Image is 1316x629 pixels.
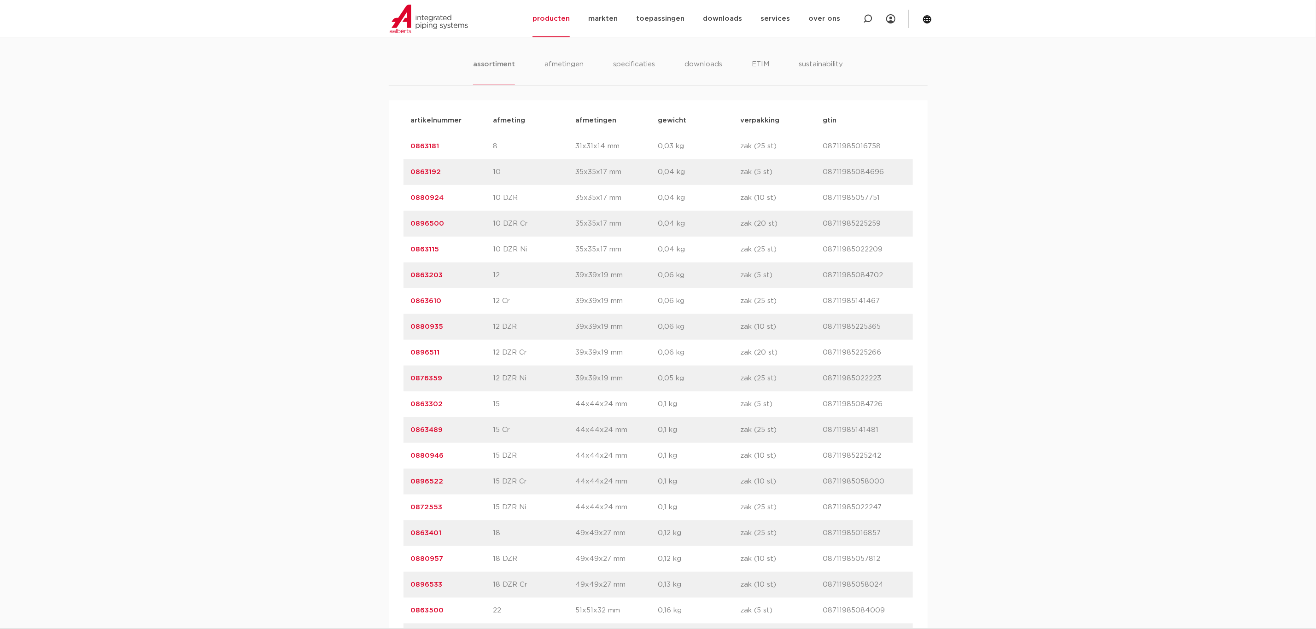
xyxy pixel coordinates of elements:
p: zak (25 st) [741,425,823,436]
p: 08711985057812 [823,553,906,565]
p: zak (10 st) [741,579,823,590]
p: 44x44x24 mm [576,399,658,410]
p: 0,03 kg [658,141,741,152]
li: downloads [684,59,722,85]
a: 0863115 [411,246,439,253]
a: 0863181 [411,143,439,150]
a: 0896500 [411,220,445,227]
p: 12 Cr [493,296,576,307]
p: 0,04 kg [658,192,741,204]
a: 0863192 [411,169,441,175]
p: afmeting [493,115,576,126]
a: 0896533 [411,581,443,588]
p: 31x31x14 mm [576,141,658,152]
p: 08711985225242 [823,450,906,461]
a: 0863610 [411,297,442,304]
p: 10 [493,167,576,178]
p: 0,1 kg [658,399,741,410]
p: 08711985057751 [823,192,906,204]
a: 0880935 [411,323,444,330]
p: 15 [493,399,576,410]
p: zak (10 st) [741,192,823,204]
p: 08711985058000 [823,476,906,487]
a: 0876359 [411,375,443,382]
p: 0,12 kg [658,553,741,565]
p: 0,1 kg [658,476,741,487]
p: 15 DZR Cr [493,476,576,487]
p: 12 [493,270,576,281]
p: gtin [823,115,906,126]
a: 0880946 [411,452,444,459]
p: 44x44x24 mm [576,425,658,436]
p: 49x49x27 mm [576,553,658,565]
p: zak (5 st) [741,270,823,281]
p: 22 [493,605,576,616]
p: 08711985084702 [823,270,906,281]
a: 0880924 [411,194,444,201]
p: 44x44x24 mm [576,502,658,513]
p: 0,16 kg [658,605,741,616]
p: 15 DZR [493,450,576,461]
li: ETIM [752,59,769,85]
p: 0,04 kg [658,167,741,178]
p: zak (25 st) [741,244,823,255]
p: zak (5 st) [741,605,823,616]
p: zak (10 st) [741,321,823,332]
a: 0863302 [411,401,443,408]
p: 08711985022223 [823,373,906,384]
li: specificaties [613,59,655,85]
p: 08711985022209 [823,244,906,255]
p: afmetingen [576,115,658,126]
p: 0,12 kg [658,528,741,539]
p: 51x51x32 mm [576,605,658,616]
p: 49x49x27 mm [576,579,658,590]
p: 39x39x19 mm [576,347,658,358]
p: 35x35x17 mm [576,167,658,178]
p: zak (25 st) [741,528,823,539]
li: assortiment [473,59,515,85]
p: 0,06 kg [658,321,741,332]
p: 0,1 kg [658,502,741,513]
li: sustainability [799,59,843,85]
p: zak (20 st) [741,218,823,229]
p: 0,04 kg [658,244,741,255]
a: 0863401 [411,530,442,536]
p: zak (10 st) [741,476,823,487]
p: 10 DZR [493,192,576,204]
p: zak (25 st) [741,502,823,513]
p: 0,06 kg [658,347,741,358]
p: 18 DZR [493,553,576,565]
p: 0,06 kg [658,270,741,281]
a: 0896522 [411,478,444,485]
p: 0,1 kg [658,425,741,436]
p: 39x39x19 mm [576,296,658,307]
p: 0,06 kg [658,296,741,307]
p: 08711985225266 [823,347,906,358]
li: afmetingen [544,59,584,85]
a: 0896511 [411,349,440,356]
p: 12 DZR Cr [493,347,576,358]
a: 0863489 [411,426,443,433]
p: 18 DZR Cr [493,579,576,590]
p: zak (5 st) [741,399,823,410]
p: zak (5 st) [741,167,823,178]
p: 49x49x27 mm [576,528,658,539]
p: 39x39x19 mm [576,373,658,384]
p: 08711985084726 [823,399,906,410]
p: 39x39x19 mm [576,270,658,281]
p: zak (25 st) [741,373,823,384]
p: 10 DZR Ni [493,244,576,255]
p: zak (20 st) [741,347,823,358]
p: 0,1 kg [658,450,741,461]
p: zak (25 st) [741,141,823,152]
p: 08711985016857 [823,528,906,539]
p: zak (10 st) [741,553,823,565]
p: 44x44x24 mm [576,476,658,487]
p: artikelnummer [411,115,493,126]
p: zak (25 st) [741,296,823,307]
p: 08711985016758 [823,141,906,152]
a: 0880957 [411,555,444,562]
p: 44x44x24 mm [576,450,658,461]
p: 35x35x17 mm [576,192,658,204]
p: 35x35x17 mm [576,244,658,255]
